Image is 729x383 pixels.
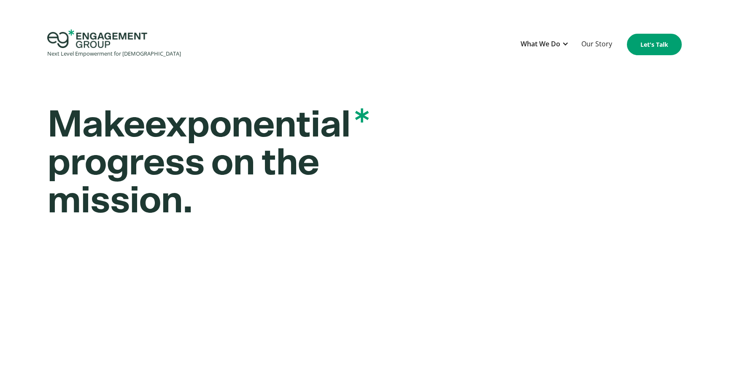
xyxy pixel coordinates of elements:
[47,106,369,220] strong: Make progress on the mission.
[516,34,573,55] div: What We Do
[47,29,181,59] a: home
[521,38,560,50] div: What We Do
[145,106,369,144] span: exponential
[47,48,181,59] div: Next Level Empowerment for [DEMOGRAPHIC_DATA]
[577,34,616,55] a: Our Story
[47,29,147,48] img: Engagement Group Logo Icon
[627,34,682,55] a: Let's Talk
